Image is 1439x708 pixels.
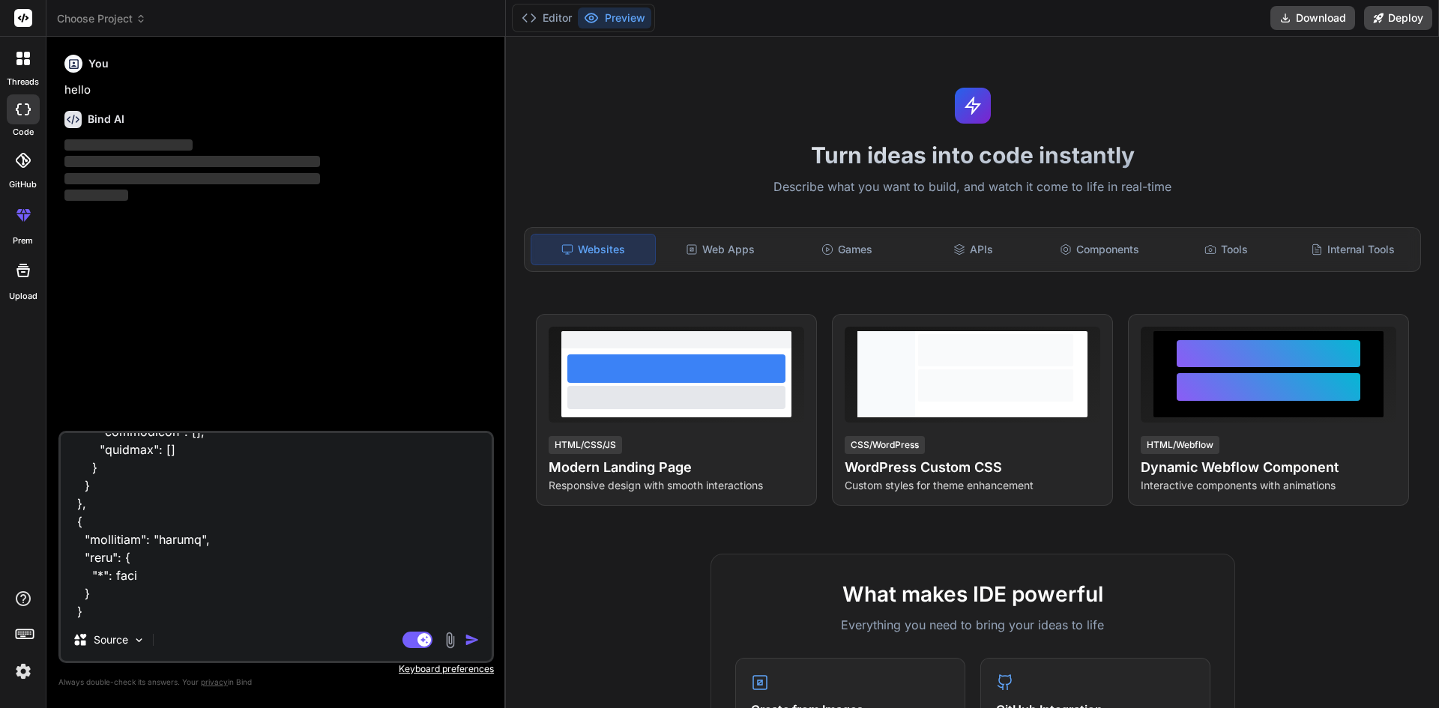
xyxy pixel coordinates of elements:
label: threads [7,76,39,88]
p: Always double-check its answers. Your in Bind [58,675,494,689]
span: ‌ [64,156,320,167]
img: attachment [441,632,459,649]
button: Preview [578,7,651,28]
span: ‌ [64,173,320,184]
p: Responsive design with smooth interactions [549,478,804,493]
span: ‌ [64,190,128,201]
span: privacy [201,677,228,686]
p: Custom styles for theme enhancement [845,478,1100,493]
div: CSS/WordPress [845,436,925,454]
div: Games [785,234,909,265]
p: Keyboard preferences [58,663,494,675]
h2: What makes IDE powerful [735,578,1210,610]
p: Interactive components with animations [1141,478,1396,493]
h4: Dynamic Webflow Component [1141,457,1396,478]
p: Describe what you want to build, and watch it come to life in real-time [515,178,1430,197]
h6: You [88,56,109,71]
label: code [13,126,34,139]
div: HTML/Webflow [1141,436,1219,454]
p: Source [94,632,128,647]
p: Everything you need to bring your ideas to life [735,616,1210,634]
img: Pick Models [133,634,145,647]
div: Components [1038,234,1162,265]
h1: Turn ideas into code instantly [515,142,1430,169]
img: settings [10,659,36,684]
h4: Modern Landing Page [549,457,804,478]
label: Upload [9,290,37,303]
div: Tools [1165,234,1288,265]
label: GitHub [9,178,37,191]
h4: WordPress Custom CSS [845,457,1100,478]
div: Web Apps [659,234,782,265]
span: ‌ [64,139,193,151]
div: APIs [911,234,1035,265]
div: HTML/CSS/JS [549,436,622,454]
p: hello [64,82,491,99]
h6: Bind AI [88,112,124,127]
div: Internal Tools [1291,234,1414,265]
button: Download [1270,6,1355,30]
label: prem [13,235,33,247]
button: Editor [516,7,578,28]
img: icon [465,632,480,647]
textarea: [ { "loremipsu": "dolor", "sita": { "co": "adipiscingel.se", "doEiusMod": "temporincidi.utLabo", ... [61,433,492,619]
div: Websites [531,234,656,265]
button: Deploy [1364,6,1432,30]
span: Choose Project [57,11,146,26]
